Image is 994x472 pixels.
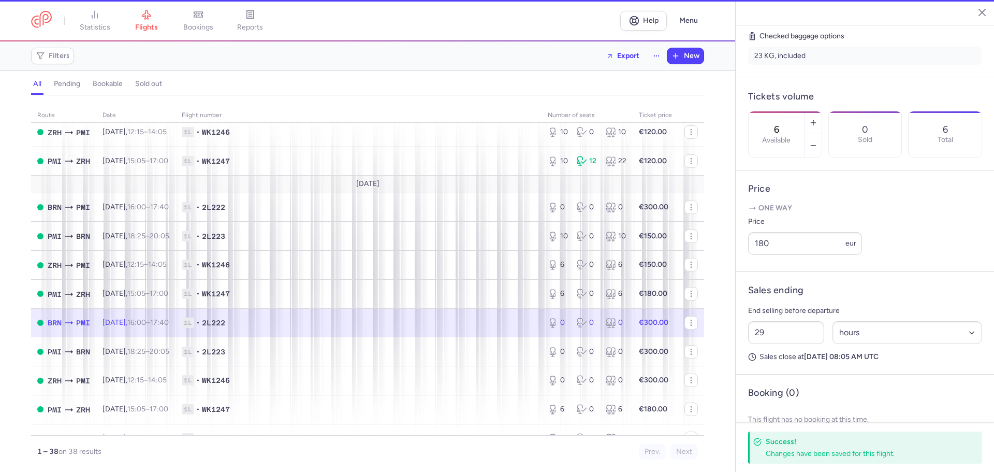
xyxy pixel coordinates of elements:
strong: €300.00 [639,318,668,327]
h4: Booking (0) [748,387,799,399]
span: WK1247 [202,289,230,299]
span: PMI [76,202,90,213]
span: eur [845,239,856,248]
span: – [127,376,167,384]
span: • [196,289,200,299]
span: ZRH [48,260,62,271]
span: BRN [76,231,90,242]
span: 2L222 [202,202,225,212]
span: BRN [76,346,90,357]
span: ZRH [48,127,62,138]
time: 12:15 [127,127,144,136]
div: 0 [577,231,597,241]
span: • [196,231,200,241]
span: PMI [48,346,62,357]
time: 17:00 [150,156,168,165]
span: PMI [76,260,90,271]
p: Sales close at [748,352,982,362]
button: Export [600,48,646,64]
p: One way [748,203,982,213]
span: • [196,433,200,444]
span: 1L [182,127,194,137]
span: ZRH [76,404,90,416]
span: 2L222 [202,433,225,444]
p: 0 [862,124,868,135]
th: route [31,108,96,123]
th: Ticket price [633,108,678,123]
strong: €300.00 [639,434,668,442]
span: • [196,260,200,270]
strong: €180.00 [639,405,667,413]
div: 0 [548,433,568,444]
h4: Price [748,183,982,195]
h4: sold out [135,79,162,89]
span: – [127,203,169,211]
span: – [127,127,167,136]
div: 0 [606,375,626,385]
p: This flight has no booking at this time. [748,407,982,432]
span: [DATE] [356,180,379,188]
div: 0 [548,347,568,357]
time: 16:00 [127,434,146,442]
div: 0 [577,375,597,385]
span: PMI [48,155,62,167]
span: PMI [48,289,62,300]
div: 0 [577,289,597,299]
h4: all [33,79,41,89]
span: PMI [48,404,62,416]
span: [DATE], [103,434,169,442]
div: 6 [548,404,568,414]
p: Total [938,136,953,144]
h4: Tickets volume [748,91,982,103]
button: Next [670,444,698,460]
span: WK1246 [202,375,230,385]
span: WK1246 [202,127,230,137]
div: 10 [548,127,568,137]
span: WK1247 [202,404,230,414]
h4: Success! [766,437,959,447]
label: Price [748,216,862,228]
time: 17:40 [150,318,169,327]
span: 1L [182,375,194,385]
div: 0 [548,318,568,328]
span: BRN [48,202,62,213]
strong: €120.00 [639,127,667,136]
span: • [196,347,200,357]
span: • [196,375,200,385]
span: – [127,405,168,413]
div: 10 [606,231,626,241]
span: 1L [182,347,194,357]
strong: [DATE] 08:05 AM UTC [804,352,879,361]
span: PMI [76,375,90,387]
span: on 38 results [59,447,101,456]
div: 10 [548,231,568,241]
button: New [667,48,704,64]
li: 23 KG, included [748,47,982,65]
div: 0 [606,347,626,357]
input: ## [748,321,824,344]
div: 0 [606,202,626,212]
span: • [196,127,200,137]
span: Export [617,52,639,60]
h4: Sales ending [748,284,803,296]
span: • [196,156,200,166]
span: [DATE], [103,260,167,269]
strong: 1 – 38 [37,447,59,456]
strong: €300.00 [639,203,668,211]
span: ZRH [48,375,62,387]
span: [DATE], [103,203,169,211]
span: – [127,232,169,240]
div: 10 [606,127,626,137]
time: 16:00 [127,203,146,211]
div: 0 [577,202,597,212]
time: 15:05 [127,156,145,165]
span: – [127,289,168,298]
span: – [127,260,167,269]
span: • [196,404,200,414]
div: 0 [577,260,597,270]
th: Flight number [176,108,542,123]
time: 16:00 [127,318,146,327]
div: 0 [548,375,568,385]
p: 6 [943,124,948,135]
span: [DATE], [103,405,168,413]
